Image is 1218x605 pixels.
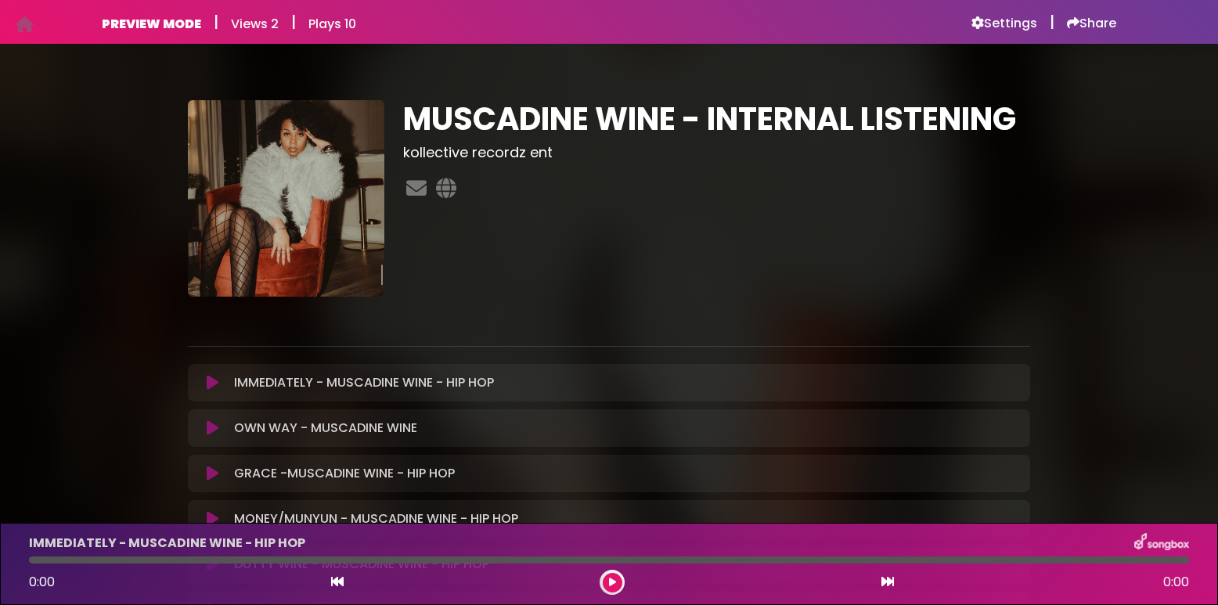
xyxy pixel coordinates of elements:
h5: | [291,13,296,31]
h5: | [214,13,218,31]
p: IMMEDIATELY - MUSCADINE WINE - HIP HOP [29,534,305,553]
h6: Plays 10 [308,16,356,31]
h3: kollective recordz ent [403,144,1030,161]
p: OWN WAY - MUSCADINE WINE [234,419,417,438]
h1: MUSCADINE WINE - INTERNAL LISTENING [403,100,1030,138]
a: Share [1067,16,1116,31]
h6: Views 2 [231,16,279,31]
p: GRACE -MUSCADINE WINE - HIP HOP [234,464,455,483]
h6: PREVIEW MODE [102,16,201,31]
span: 0:00 [29,573,55,591]
a: Settings [971,16,1037,31]
p: IMMEDIATELY - MUSCADINE WINE - HIP HOP [234,373,494,392]
img: wHsYy1qUQaaYtlmcbSXc [188,100,384,297]
h5: | [1050,13,1054,31]
img: songbox-logo-white.png [1134,533,1189,553]
p: MONEY/MUNYUN - MUSCADINE WINE - HIP HOP [234,510,518,528]
span: 0:00 [1163,573,1189,592]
